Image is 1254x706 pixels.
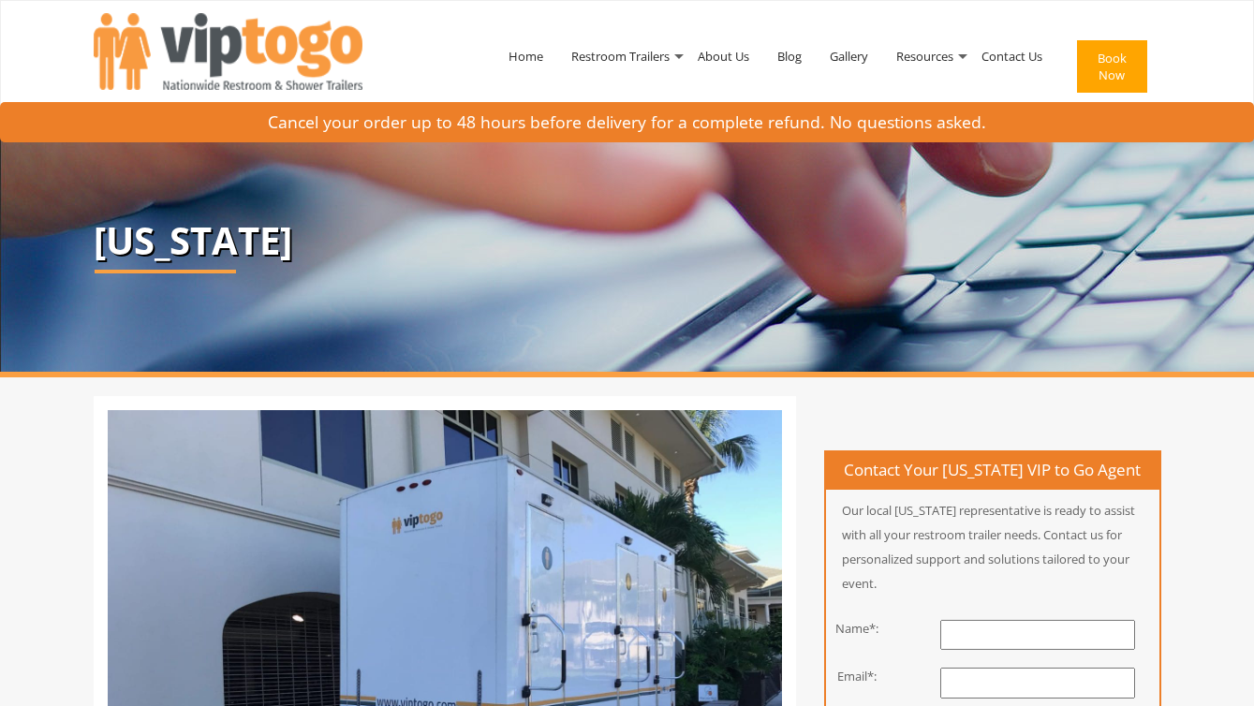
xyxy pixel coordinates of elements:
[94,220,1161,261] p: [US_STATE]
[557,7,684,105] a: Restroom Trailers
[684,7,763,105] a: About Us
[826,498,1159,596] p: Our local [US_STATE] representative is ready to assist with all your restroom trailer needs. Cont...
[494,7,557,105] a: Home
[826,452,1159,490] h4: Contact Your [US_STATE] VIP to Go Agent
[94,13,362,90] img: VIPTOGO
[882,7,967,105] a: Resources
[812,620,903,638] div: Name*:
[1056,7,1161,133] a: Book Now
[967,7,1056,105] a: Contact Us
[763,7,816,105] a: Blog
[1077,40,1147,93] button: Book Now
[812,668,903,685] div: Email*:
[816,7,882,105] a: Gallery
